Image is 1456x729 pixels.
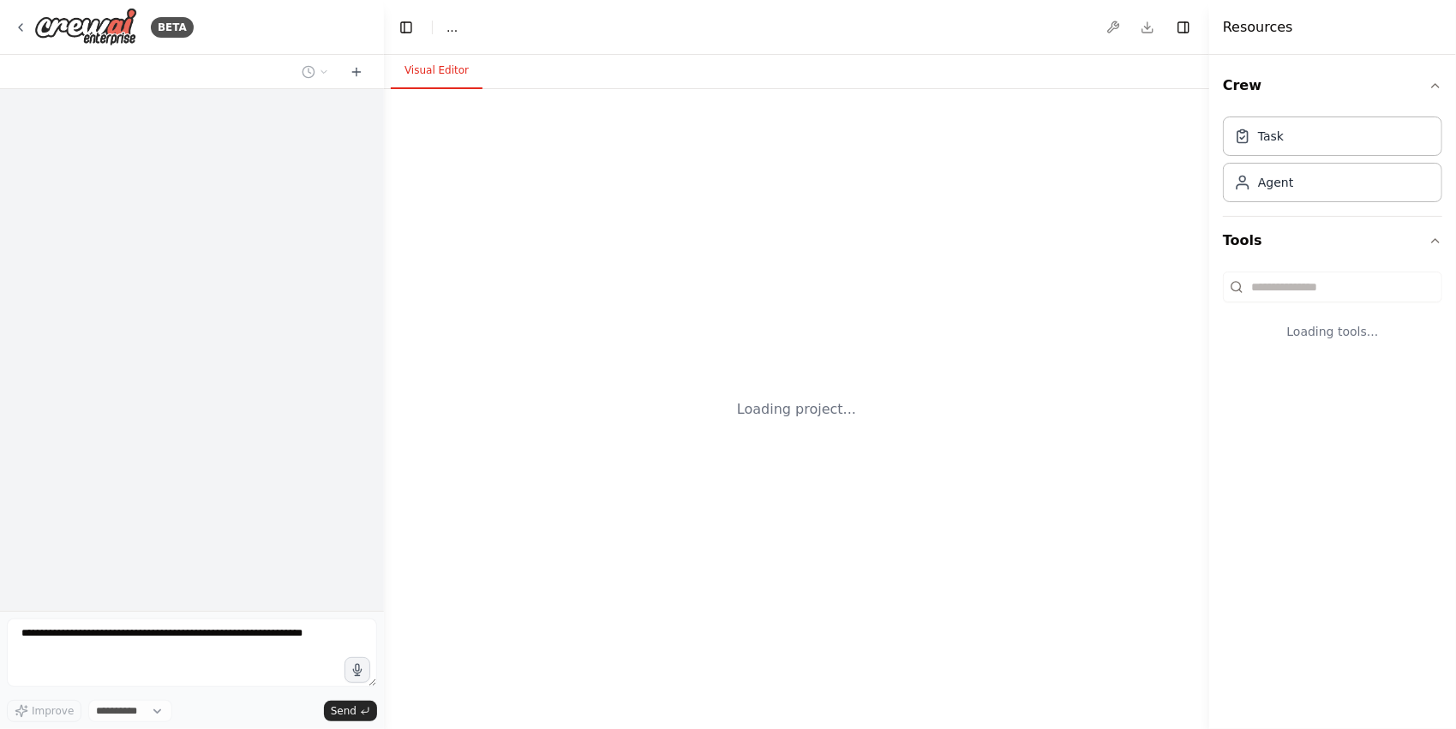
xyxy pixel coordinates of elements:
[343,62,370,82] button: Start a new chat
[1171,15,1195,39] button: Hide right sidebar
[391,53,482,89] button: Visual Editor
[1223,62,1442,110] button: Crew
[7,700,81,722] button: Improve
[1223,17,1293,38] h4: Resources
[331,704,357,718] span: Send
[324,701,377,721] button: Send
[1258,174,1293,191] div: Agent
[1223,217,1442,265] button: Tools
[34,8,137,46] img: Logo
[394,15,418,39] button: Hide left sidebar
[151,17,194,38] div: BETA
[1258,128,1284,145] div: Task
[1223,110,1442,216] div: Crew
[295,62,336,82] button: Switch to previous chat
[32,704,74,718] span: Improve
[345,657,370,683] button: Click to speak your automation idea
[1223,265,1442,367] div: Tools
[446,19,458,36] span: ...
[1223,309,1442,354] div: Loading tools...
[737,399,856,420] div: Loading project...
[446,19,458,36] nav: breadcrumb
